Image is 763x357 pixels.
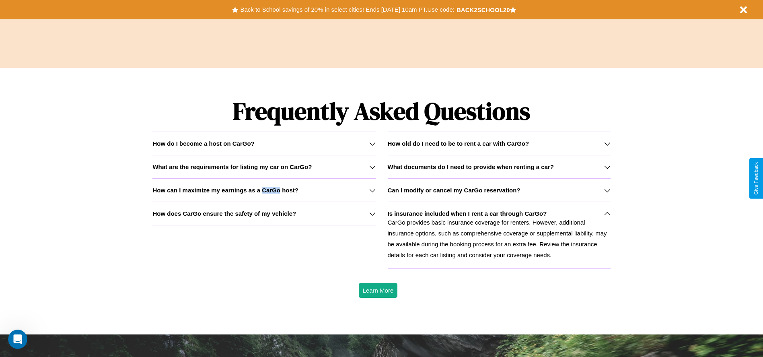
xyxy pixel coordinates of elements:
h3: How old do I need to be to rent a car with CarGo? [388,140,529,147]
h3: Is insurance included when I rent a car through CarGo? [388,210,547,217]
h3: How does CarGo ensure the safety of my vehicle? [152,210,296,217]
h3: What are the requirements for listing my car on CarGo? [152,163,312,170]
div: Give Feedback [753,162,759,195]
h3: How can I maximize my earnings as a CarGo host? [152,187,298,194]
h3: What documents do I need to provide when renting a car? [388,163,554,170]
h1: Frequently Asked Questions [152,91,610,132]
button: Back to School savings of 20% in select cities! Ends [DATE] 10am PT.Use code: [238,4,456,15]
b: BACK2SCHOOL20 [457,6,510,13]
button: Learn More [359,283,398,298]
h3: Can I modify or cancel my CarGo reservation? [388,187,520,194]
h3: How do I become a host on CarGo? [152,140,254,147]
iframe: Intercom live chat [8,330,27,349]
p: CarGo provides basic insurance coverage for renters. However, additional insurance options, such ... [388,217,611,260]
